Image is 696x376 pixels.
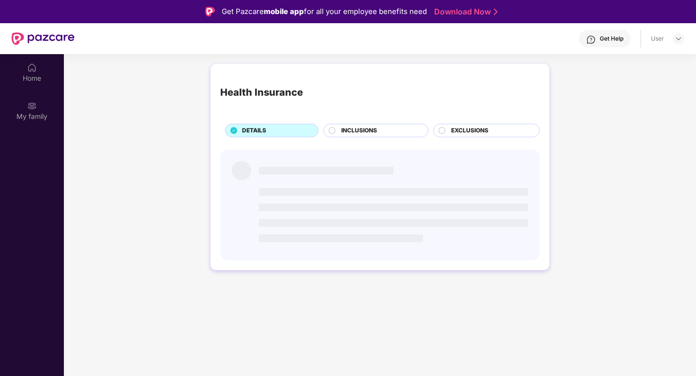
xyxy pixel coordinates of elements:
[341,126,377,135] span: INCLUSIONS
[27,63,37,72] img: svg+xml;base64,PHN2ZyBpZD0iSG9tZSIgeG1sbnM9Imh0dHA6Ly93d3cudzMub3JnLzIwMDAvc3ZnIiB3aWR0aD0iMjAiIG...
[586,35,596,44] img: svg+xml;base64,PHN2ZyBpZD0iSGVscC0zMngzMiIgeG1sbnM9Imh0dHA6Ly93d3cudzMub3JnLzIwMDAvc3ZnIiB3aWR0aD...
[242,126,266,135] span: DETAILS
[451,126,488,135] span: EXCLUSIONS
[494,7,498,17] img: Stroke
[27,101,37,111] img: svg+xml;base64,PHN2ZyB3aWR0aD0iMjAiIGhlaWdodD0iMjAiIHZpZXdCb3g9IjAgMCAyMCAyMCIgZmlsbD0ibm9uZSIgeG...
[205,7,215,16] img: Logo
[600,35,623,43] div: Get Help
[675,35,682,43] img: svg+xml;base64,PHN2ZyBpZD0iRHJvcGRvd24tMzJ4MzIiIHhtbG5zPSJodHRwOi8vd3d3LnczLm9yZy8yMDAwL3N2ZyIgd2...
[220,85,303,100] div: Health Insurance
[12,32,75,45] img: New Pazcare Logo
[434,7,495,17] a: Download Now
[264,7,304,16] strong: mobile app
[222,6,427,17] div: Get Pazcare for all your employee benefits need
[651,35,664,43] div: User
